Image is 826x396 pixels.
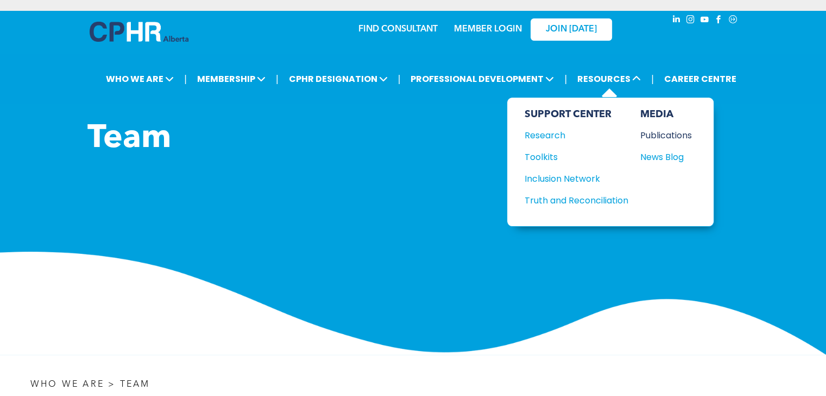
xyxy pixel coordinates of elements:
div: MEDIA [640,108,692,120]
span: WHO WE ARE > TEAM [30,380,150,389]
a: News Blog [640,150,692,164]
div: Publications [640,129,687,142]
div: Research [525,129,618,142]
div: Inclusion Network [525,172,618,186]
a: youtube [699,14,711,28]
div: Toolkits [525,150,618,164]
div: News Blog [640,150,687,164]
a: Research [525,129,628,142]
a: CAREER CENTRE [661,69,740,89]
span: MEMBERSHIP [194,69,269,89]
a: Truth and Reconciliation [525,194,628,207]
a: instagram [685,14,697,28]
a: linkedin [671,14,683,28]
span: WHO WE ARE [103,69,177,89]
a: MEMBER LOGIN [454,25,522,34]
div: SUPPORT CENTER [525,108,628,120]
span: PROFESSIONAL DEVELOPMENT [407,69,557,89]
span: RESOURCES [574,69,644,89]
li: | [184,68,187,90]
span: CPHR DESIGNATION [286,69,391,89]
li: | [398,68,401,90]
a: JOIN [DATE] [531,18,612,41]
li: | [564,68,567,90]
li: | [651,68,654,90]
img: A blue and white logo for cp alberta [90,22,188,42]
span: Team [87,123,171,155]
a: Toolkits [525,150,628,164]
a: FIND CONSULTANT [358,25,438,34]
a: Social network [727,14,739,28]
a: facebook [713,14,725,28]
span: JOIN [DATE] [546,24,597,35]
a: Publications [640,129,692,142]
div: Truth and Reconciliation [525,194,618,207]
li: | [276,68,279,90]
a: Inclusion Network [525,172,628,186]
